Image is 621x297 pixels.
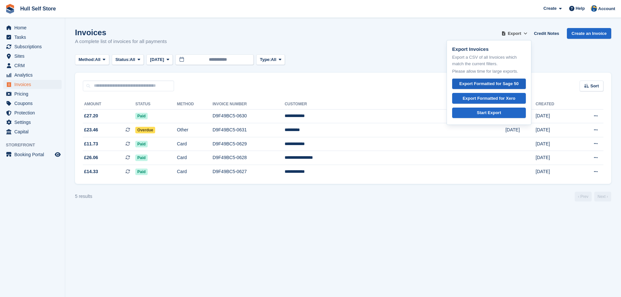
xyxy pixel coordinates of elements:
td: [DATE] [536,151,575,165]
a: menu [3,61,62,70]
a: menu [3,150,62,159]
span: Overdue [135,127,155,133]
td: D9F49BC5-0627 [213,165,285,179]
button: Type: All [256,54,285,65]
td: Card [177,151,213,165]
td: Card [177,165,213,179]
a: menu [3,70,62,80]
a: menu [3,108,62,117]
a: Next [594,192,611,201]
a: Previous [575,192,592,201]
a: menu [3,118,62,127]
span: Analytics [14,70,53,80]
span: Paid [135,141,147,147]
p: A complete list of invoices for all payments [75,38,167,45]
td: D9F49BC5-0628 [213,151,285,165]
a: menu [3,127,62,136]
div: 5 results [75,193,92,200]
span: Coupons [14,99,53,108]
a: menu [3,23,62,32]
button: [DATE] [146,54,173,65]
td: [DATE] [536,123,575,137]
span: £14.33 [84,168,98,175]
span: Status: [115,56,130,63]
div: Export Formatted for Sage 50 [459,81,519,87]
span: Help [576,5,585,12]
td: [DATE] [536,165,575,179]
span: Booking Portal [14,150,53,159]
span: £11.73 [84,141,98,147]
a: menu [3,42,62,51]
span: £27.20 [84,112,98,119]
th: Invoice Number [213,99,285,110]
div: Export Formatted for Xero [463,95,515,102]
a: Create an Invoice [567,28,611,39]
a: Export Formatted for Sage 50 [452,79,526,89]
td: D9F49BC5-0631 [213,123,285,137]
span: CRM [14,61,53,70]
span: Account [598,6,615,12]
span: Sort [590,83,599,89]
span: Pricing [14,89,53,98]
span: Paid [135,155,147,161]
div: Start Export [477,110,501,116]
p: Please allow time for large exports. [452,68,526,75]
th: Created [536,99,575,110]
a: Hull Self Store [18,3,58,14]
td: [DATE] [536,137,575,151]
p: Export Invoices [452,46,526,53]
button: Status: All [112,54,144,65]
img: Hull Self Store [591,5,597,12]
span: Capital [14,127,53,136]
span: Export [508,30,521,37]
td: Card [177,137,213,151]
td: [DATE] [536,109,575,123]
a: menu [3,52,62,61]
span: Subscriptions [14,42,53,51]
span: Invoices [14,80,53,89]
span: Type: [260,56,271,63]
a: menu [3,99,62,108]
span: All [271,56,276,63]
th: Method [177,99,213,110]
span: Create [543,5,556,12]
span: Paid [135,113,147,119]
span: Home [14,23,53,32]
th: Customer [285,99,505,110]
span: Method: [79,56,95,63]
td: Other [177,123,213,137]
span: Settings [14,118,53,127]
h1: Invoices [75,28,167,37]
span: £23.46 [84,126,98,133]
span: Tasks [14,33,53,42]
td: [DATE] [505,123,536,137]
p: Export a CSV of all Invoices which match the current filters. [452,54,526,67]
a: Preview store [54,151,62,158]
td: D9F49BC5-0629 [213,137,285,151]
span: All [130,56,135,63]
span: Sites [14,52,53,61]
span: [DATE] [150,56,164,63]
span: Paid [135,169,147,175]
button: Method: All [75,54,109,65]
th: Status [135,99,177,110]
a: Export Formatted for Xero [452,93,526,104]
img: stora-icon-8386f47178a22dfd0bd8f6a31ec36ba5ce8667c1dd55bd0f319d3a0aa187defe.svg [5,4,15,14]
a: Start Export [452,108,526,118]
span: Storefront [6,142,65,148]
a: menu [3,80,62,89]
nav: Page [573,192,613,201]
a: menu [3,89,62,98]
th: Amount [83,99,135,110]
span: £26.06 [84,154,98,161]
td: D9F49BC5-0630 [213,109,285,123]
a: Credit Notes [531,28,562,39]
span: All [95,56,101,63]
span: Protection [14,108,53,117]
a: menu [3,33,62,42]
button: Export [500,28,529,39]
